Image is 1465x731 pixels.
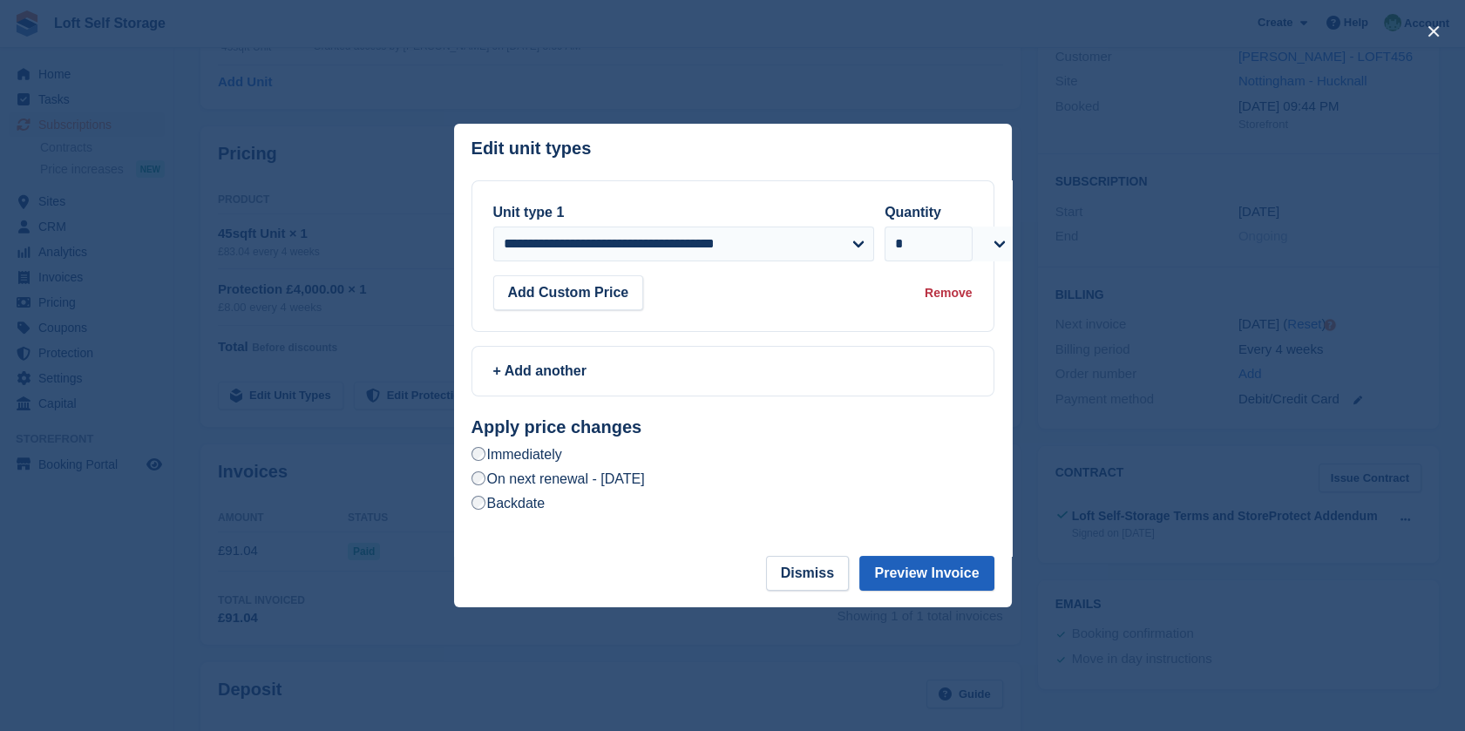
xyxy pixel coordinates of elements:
label: Unit type 1 [493,205,565,220]
p: Edit unit types [471,139,592,159]
strong: Apply price changes [471,417,642,437]
button: Dismiss [766,556,849,591]
input: Backdate [471,496,485,510]
label: Immediately [471,445,562,464]
button: Add Custom Price [493,275,644,310]
label: Quantity [885,205,941,220]
input: Immediately [471,447,485,461]
button: Preview Invoice [859,556,994,591]
div: Remove [925,284,972,302]
div: + Add another [493,361,973,382]
button: close [1420,17,1448,45]
a: + Add another [471,346,994,396]
input: On next renewal - [DATE] [471,471,485,485]
label: On next renewal - [DATE] [471,470,645,488]
label: Backdate [471,494,546,512]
